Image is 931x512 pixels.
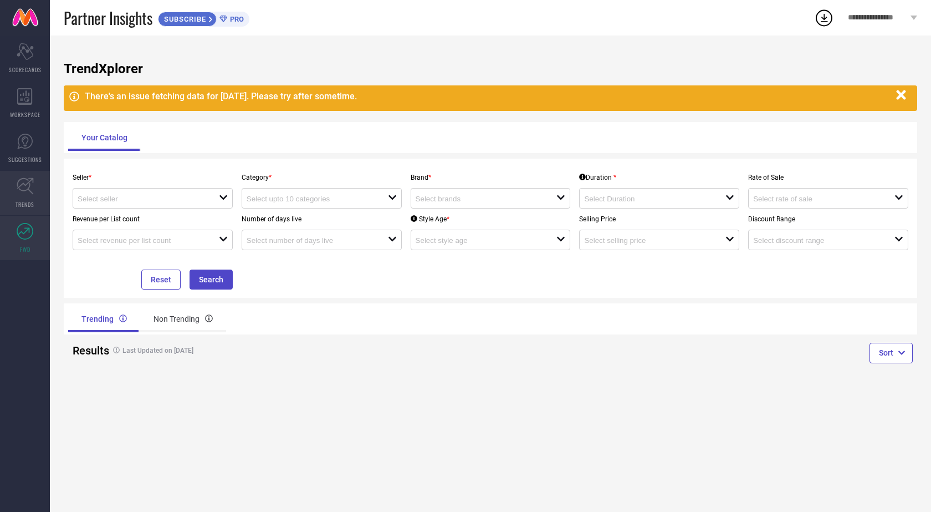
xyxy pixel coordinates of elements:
[158,15,209,23] span: SUBSCRIBE
[411,215,449,223] div: Style Age
[416,236,543,245] input: Select style age
[190,270,233,290] button: Search
[579,215,739,223] p: Selling Price
[16,200,34,209] span: TRENDS
[579,174,616,181] div: Duration
[247,195,374,203] input: Select upto 10 categories
[73,174,233,181] p: Seller
[78,236,204,245] input: Select revenue per list count
[753,195,880,203] input: Select rate of sale
[8,155,42,164] span: SUGGESTIONS
[68,124,141,151] div: Your Catalog
[242,174,402,181] p: Category
[748,215,908,223] p: Discount Range
[68,306,140,332] div: Trending
[584,195,711,203] input: Select Duration
[869,343,913,363] button: Sort
[411,174,571,181] p: Brand
[584,236,711,245] input: Select selling price
[64,61,917,77] h1: TrendXplorer
[9,65,42,74] span: SCORECARDS
[10,110,40,119] span: WORKSPACE
[64,7,152,29] span: Partner Insights
[85,91,891,102] div: There's an issue fetching data for [DATE]. Please try after sometime.
[242,215,402,223] p: Number of days live
[108,347,447,354] h4: Last Updated on [DATE]
[748,174,908,181] p: Rate of Sale
[141,270,181,290] button: Reset
[814,8,834,28] div: Open download list
[753,236,880,245] input: Select discount range
[73,215,233,223] p: Revenue per List count
[78,195,204,203] input: Select seller
[20,245,30,254] span: FWD
[73,344,99,357] h2: Results
[247,236,374,245] input: Select number of days live
[158,9,249,27] a: SUBSCRIBEPRO
[140,306,226,332] div: Non Trending
[416,195,543,203] input: Select brands
[227,15,244,23] span: PRO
